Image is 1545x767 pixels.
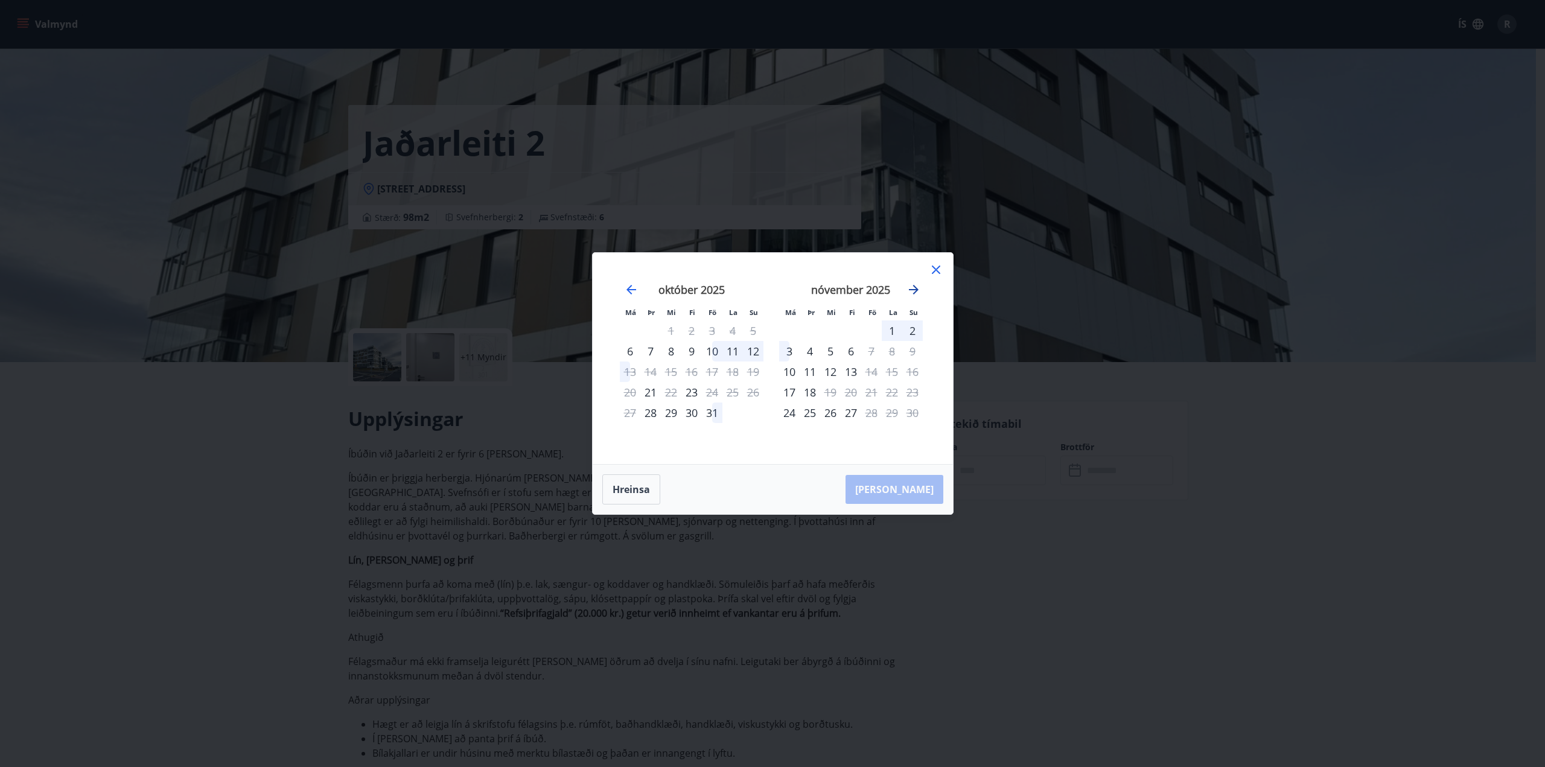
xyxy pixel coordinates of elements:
small: La [889,308,897,317]
td: Not available. föstudagur, 21. nóvember 2025 [861,382,882,403]
div: 6 [841,341,861,361]
div: 7 [640,341,661,361]
td: Not available. laugardagur, 22. nóvember 2025 [882,382,902,403]
strong: október 2025 [658,282,725,297]
div: Aðeins útritun í boði [861,403,882,423]
td: Choose þriðjudagur, 7. október 2025 as your check-in date. It’s available. [640,341,661,361]
div: Aðeins innritun í boði [640,403,661,423]
td: Choose mánudagur, 17. nóvember 2025 as your check-in date. It’s available. [779,382,800,403]
td: Choose þriðjudagur, 4. nóvember 2025 as your check-in date. It’s available. [800,341,820,361]
small: Su [750,308,758,317]
td: Not available. sunnudagur, 16. nóvember 2025 [902,361,923,382]
td: Not available. sunnudagur, 19. október 2025 [743,361,763,382]
td: Not available. fimmtudagur, 16. október 2025 [681,361,702,382]
div: 29 [661,403,681,423]
td: Choose mánudagur, 24. nóvember 2025 as your check-in date. It’s available. [779,403,800,423]
td: Choose föstudagur, 10. október 2025 as your check-in date. It’s available. [702,341,722,361]
td: Choose þriðjudagur, 28. október 2025 as your check-in date. It’s available. [640,403,661,423]
td: Not available. laugardagur, 18. október 2025 [722,361,743,382]
td: Not available. föstudagur, 17. október 2025 [702,361,722,382]
div: 9 [681,341,702,361]
td: Not available. miðvikudagur, 22. október 2025 [661,382,681,403]
td: Not available. laugardagur, 29. nóvember 2025 [882,403,902,423]
div: 12 [743,341,763,361]
div: 12 [820,361,841,382]
td: Not available. föstudagur, 7. nóvember 2025 [861,341,882,361]
td: Not available. föstudagur, 24. október 2025 [702,382,722,403]
td: Choose þriðjudagur, 11. nóvember 2025 as your check-in date. It’s available. [800,361,820,382]
div: 11 [722,341,743,361]
td: Not available. sunnudagur, 23. nóvember 2025 [902,382,923,403]
small: Fi [849,308,855,317]
div: 3 [779,341,800,361]
td: Not available. laugardagur, 4. október 2025 [722,320,743,341]
td: Choose þriðjudagur, 21. október 2025 as your check-in date. It’s available. [640,382,661,403]
td: Choose mánudagur, 3. nóvember 2025 as your check-in date. It’s available. [779,341,800,361]
td: Not available. mánudagur, 13. október 2025 [620,361,640,382]
td: Choose fimmtudagur, 30. október 2025 as your check-in date. It’s available. [681,403,702,423]
strong: nóvember 2025 [811,282,890,297]
td: Not available. laugardagur, 8. nóvember 2025 [882,341,902,361]
td: Choose miðvikudagur, 29. október 2025 as your check-in date. It’s available. [661,403,681,423]
div: Aðeins útritun í boði [620,361,640,382]
div: Aðeins innritun í boði [779,382,800,403]
div: 1 [882,320,902,341]
div: 11 [800,361,820,382]
div: 8 [661,341,681,361]
div: Aðeins innritun í boði [681,382,702,403]
div: Aðeins útritun í boði [661,320,681,341]
td: Choose þriðjudagur, 25. nóvember 2025 as your check-in date. It’s available. [800,403,820,423]
td: Choose fimmtudagur, 13. nóvember 2025 as your check-in date. It’s available. [841,361,861,382]
td: Not available. laugardagur, 25. október 2025 [722,382,743,403]
div: Move backward to switch to the previous month. [624,282,639,297]
div: 25 [800,403,820,423]
td: Not available. sunnudagur, 26. október 2025 [743,382,763,403]
div: 26 [820,403,841,423]
td: Not available. miðvikudagur, 19. nóvember 2025 [820,382,841,403]
button: Hreinsa [602,474,660,504]
small: Su [909,308,918,317]
small: Mi [827,308,836,317]
small: Fi [689,308,695,317]
td: Not available. laugardagur, 15. nóvember 2025 [882,361,902,382]
div: 27 [841,403,861,423]
td: Not available. miðvikudagur, 15. október 2025 [661,361,681,382]
td: Choose miðvikudagur, 8. október 2025 as your check-in date. It’s available. [661,341,681,361]
td: Choose þriðjudagur, 18. nóvember 2025 as your check-in date. It’s available. [800,382,820,403]
div: 5 [820,341,841,361]
td: Not available. miðvikudagur, 1. október 2025 [661,320,681,341]
div: Aðeins útritun í boði [861,341,882,361]
div: Calendar [607,267,938,450]
div: Move forward to switch to the next month. [906,282,921,297]
td: Choose laugardagur, 11. október 2025 as your check-in date. It’s available. [722,341,743,361]
td: Choose sunnudagur, 12. október 2025 as your check-in date. It’s available. [743,341,763,361]
td: Not available. sunnudagur, 9. nóvember 2025 [902,341,923,361]
td: Choose laugardagur, 1. nóvember 2025 as your check-in date. It’s available. [882,320,902,341]
small: La [729,308,737,317]
div: 18 [800,382,820,403]
div: 30 [681,403,702,423]
td: Choose miðvikudagur, 26. nóvember 2025 as your check-in date. It’s available. [820,403,841,423]
div: Aðeins útritun í boði [861,361,882,382]
td: Not available. föstudagur, 28. nóvember 2025 [861,403,882,423]
div: Aðeins útritun í boði [820,382,841,403]
td: Choose miðvikudagur, 12. nóvember 2025 as your check-in date. It’s available. [820,361,841,382]
small: Má [625,308,636,317]
td: Choose sunnudagur, 2. nóvember 2025 as your check-in date. It’s available. [902,320,923,341]
div: 10 [702,341,722,361]
td: Not available. fimmtudagur, 2. október 2025 [681,320,702,341]
small: Þr [808,308,815,317]
td: Not available. föstudagur, 3. október 2025 [702,320,722,341]
td: Not available. sunnudagur, 30. nóvember 2025 [902,403,923,423]
small: Þr [648,308,655,317]
small: Fö [709,308,716,317]
td: Not available. mánudagur, 27. október 2025 [620,403,640,423]
div: Aðeins innritun í boði [779,361,800,382]
small: Má [785,308,796,317]
td: Choose fimmtudagur, 27. nóvember 2025 as your check-in date. It’s available. [841,403,861,423]
div: Aðeins innritun í boði [779,403,800,423]
td: Choose mánudagur, 6. október 2025 as your check-in date. It’s available. [620,341,640,361]
div: 31 [702,403,722,423]
td: Choose mánudagur, 10. nóvember 2025 as your check-in date. It’s available. [779,361,800,382]
div: Aðeins útritun í boði [661,382,681,403]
